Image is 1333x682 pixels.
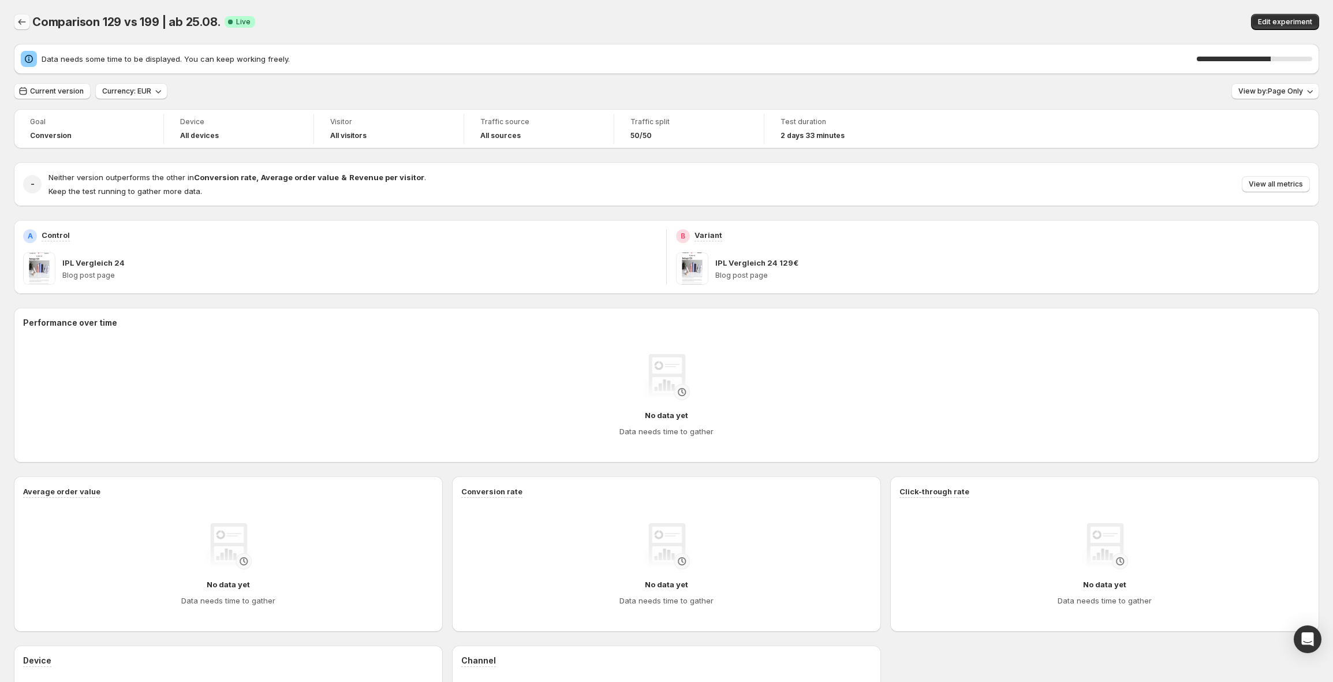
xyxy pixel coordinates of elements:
span: Visitor [330,117,447,126]
strong: , [256,173,259,182]
h2: A [28,232,33,241]
span: Goal [30,117,147,126]
a: Traffic split50/50 [630,116,748,141]
h2: - [31,178,35,190]
p: Blog post page [715,271,1310,280]
h2: Performance over time [23,317,1310,329]
h3: Click-through rate [899,486,969,497]
h3: Channel [461,655,496,666]
span: Currency: EUR [102,87,151,96]
button: Currency: EUR [95,83,167,99]
a: Traffic sourceAll sources [480,116,598,141]
span: Live [236,17,251,27]
img: No data yet [206,523,252,569]
button: Current version [14,83,91,99]
span: Current version [30,87,84,96]
h2: B [681,232,685,241]
h4: All visitors [330,131,367,140]
span: Conversion [30,131,72,140]
a: DeviceAll devices [180,116,297,141]
span: Comparison 129 vs 199 | ab 25.08. [32,15,220,29]
p: Blog post page [62,271,657,280]
div: Open Intercom Messenger [1294,625,1321,653]
strong: Revenue per visitor [349,173,424,182]
h3: Average order value [23,486,100,497]
h4: No data yet [207,579,250,590]
span: Neither version outperforms the other in . [48,173,426,182]
a: GoalConversion [30,116,147,141]
span: Keep the test running to gather more data. [48,187,202,196]
span: Edit experiment [1258,17,1312,27]
p: IPL Vergleich 24 [62,257,125,269]
img: IPL Vergleich 24 129€ [676,252,708,285]
a: Test duration2 days 33 minutes [781,116,898,141]
span: Traffic split [630,117,748,126]
img: No data yet [1082,523,1128,569]
h4: No data yet [645,409,688,421]
span: Test duration [781,117,898,126]
p: IPL Vergleich 24 129€ [715,257,798,269]
h4: Data needs time to gather [619,426,714,437]
span: View by: Page Only [1238,87,1303,96]
button: Back [14,14,30,30]
p: Variant [694,229,722,241]
span: Device [180,117,297,126]
span: Traffic source [480,117,598,126]
h4: Data needs time to gather [1058,595,1152,606]
button: View by:Page Only [1231,83,1319,99]
button: Edit experiment [1251,14,1319,30]
h3: Device [23,655,51,666]
h4: Data needs time to gather [181,595,275,606]
span: 2 days 33 minutes [781,131,845,140]
h4: All devices [180,131,219,140]
h4: Data needs time to gather [619,595,714,606]
strong: Average order value [261,173,339,182]
button: View all metrics [1242,176,1310,192]
strong: Conversion rate [194,173,256,182]
h3: Conversion rate [461,486,522,497]
h4: All sources [480,131,521,140]
h4: No data yet [1083,579,1126,590]
a: VisitorAll visitors [330,116,447,141]
strong: & [341,173,347,182]
img: No data yet [644,354,690,400]
img: IPL Vergleich 24 [23,252,55,285]
h4: No data yet [645,579,688,590]
p: Control [42,229,70,241]
span: 50/50 [630,131,652,140]
span: Data needs some time to be displayed. You can keep working freely. [42,53,1197,65]
span: View all metrics [1249,180,1303,189]
img: No data yet [644,523,690,569]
